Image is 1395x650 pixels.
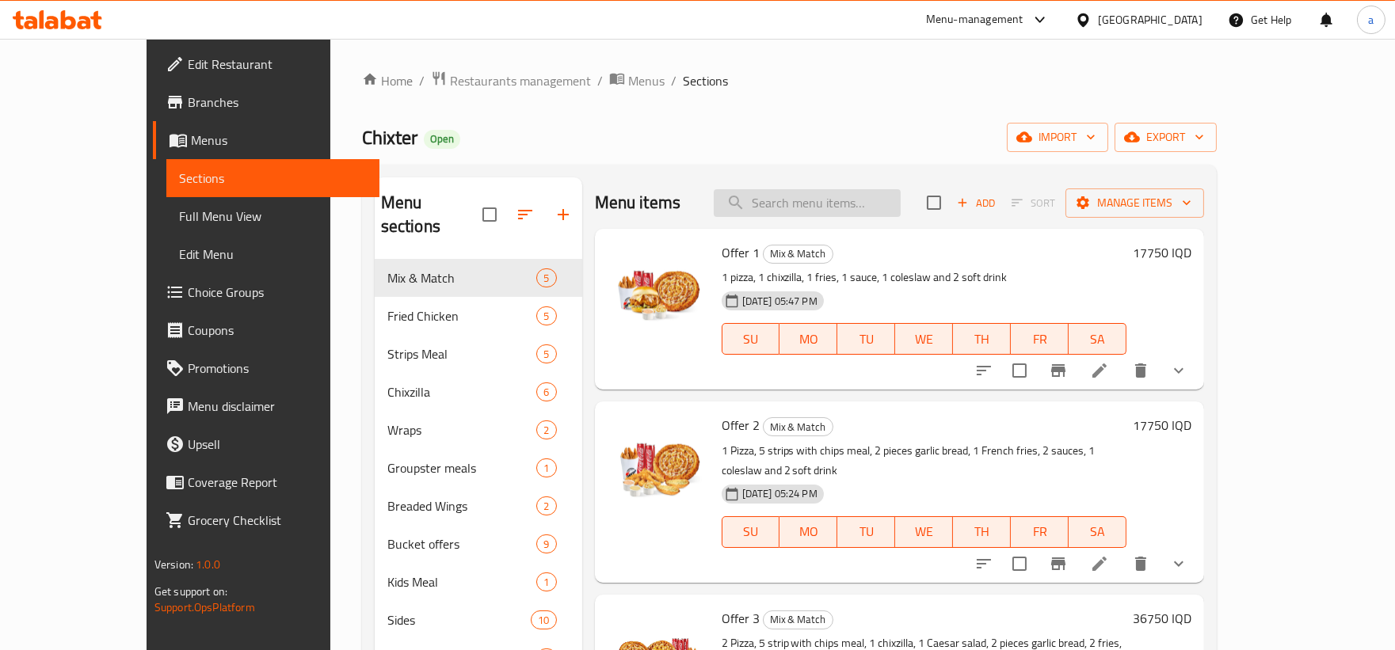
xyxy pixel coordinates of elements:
[1003,354,1036,387] span: Select to update
[1133,241,1191,264] h6: 17750 IQD
[188,473,367,492] span: Coverage Report
[844,328,889,351] span: TU
[188,397,367,416] span: Menu disclaimer
[722,606,760,630] span: Offer 3
[609,70,665,91] a: Menus
[1115,123,1217,152] button: export
[1133,414,1191,436] h6: 17750 IQD
[537,461,555,476] span: 1
[1368,11,1374,29] span: a
[387,268,537,287] div: Mix & Match
[381,191,482,238] h2: Menu sections
[683,71,728,90] span: Sections
[387,344,537,363] span: Strips Meal
[153,501,379,539] a: Grocery Checklist
[1011,516,1069,548] button: FR
[1007,123,1108,152] button: import
[917,186,951,219] span: Select section
[895,323,953,355] button: WE
[387,420,537,439] span: Wraps
[153,463,379,501] a: Coverage Report
[179,207,367,226] span: Full Menu View
[1069,516,1126,548] button: SA
[362,71,413,90] a: Home
[597,71,603,90] li: /
[153,387,379,425] a: Menu disclaimer
[608,241,709,343] img: Offer 1
[536,458,556,477] div: items
[191,131,367,150] span: Menus
[536,268,556,287] div: items
[387,382,537,401] span: Chixzilla
[375,259,582,297] div: Mix & Match5
[722,413,760,437] span: Offer 2
[532,613,555,628] span: 10
[1017,520,1062,543] span: FR
[536,572,556,591] div: items
[951,191,1001,215] button: Add
[722,516,780,548] button: SU
[188,93,367,112] span: Branches
[901,328,947,351] span: WE
[362,70,1217,91] nav: breadcrumb
[166,235,379,273] a: Edit Menu
[1133,607,1191,629] h6: 36750 IQD
[1127,127,1204,147] span: export
[779,323,837,355] button: MO
[536,382,556,401] div: items
[965,352,1003,390] button: sort-choices
[387,534,537,553] span: Bucket offers
[736,294,824,309] span: [DATE] 05:47 PM
[375,335,582,373] div: Strips Meal5
[1001,191,1065,215] span: Select section first
[537,575,555,590] span: 1
[895,516,953,548] button: WE
[779,516,837,548] button: MO
[628,71,665,90] span: Menus
[959,328,1004,351] span: TH
[786,328,831,351] span: MO
[763,245,833,264] div: Mix & Match
[1017,328,1062,351] span: FR
[387,610,532,629] span: Sides
[153,45,379,83] a: Edit Restaurant
[837,516,895,548] button: TU
[419,71,425,90] li: /
[1160,545,1198,583] button: show more
[537,309,555,324] span: 5
[153,273,379,311] a: Choice Groups
[926,10,1023,29] div: Menu-management
[536,420,556,439] div: items
[959,520,1004,543] span: TH
[375,487,582,525] div: Breaded Wings2
[595,191,681,215] h2: Menu items
[763,610,833,629] div: Mix & Match
[188,283,367,302] span: Choice Groups
[387,496,537,515] span: Breaded Wings
[1098,11,1203,29] div: [GEOGRAPHIC_DATA]
[722,268,1127,287] p: 1 pizza, 1 chixzilla, 1 fries, 1 sauce, 1 coleslaw and 2 soft drink
[154,597,255,618] a: Support.OpsPlatform
[536,344,556,363] div: items
[375,525,582,563] div: Bucket offers9
[1078,193,1191,213] span: Manage items
[1011,323,1069,355] button: FR
[544,196,582,234] button: Add section
[375,449,582,487] div: Groupster meals1
[387,458,537,477] div: Groupster meals
[1169,554,1188,573] svg: Show Choices
[153,349,379,387] a: Promotions
[608,414,709,515] img: Offer 2
[786,520,831,543] span: MO
[955,194,997,212] span: Add
[531,610,556,629] div: items
[1169,361,1188,380] svg: Show Choices
[154,581,227,602] span: Get support on:
[536,534,556,553] div: items
[671,71,677,90] li: /
[506,196,544,234] span: Sort sections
